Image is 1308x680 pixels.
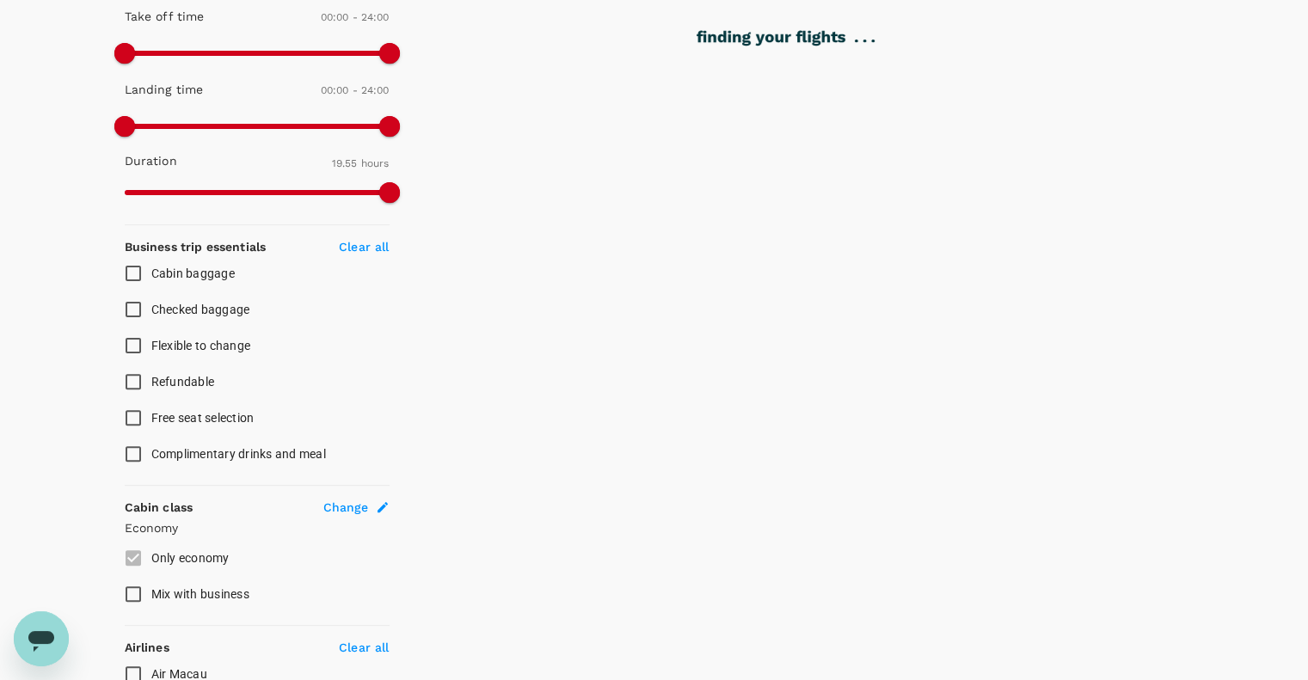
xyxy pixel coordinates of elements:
span: Change [323,499,369,516]
p: Landing time [125,81,204,98]
p: Take off time [125,8,205,25]
span: Cabin baggage [151,266,235,280]
g: . [863,40,866,42]
span: 19.55 hours [332,157,390,169]
span: Refundable [151,375,215,389]
span: Free seat selection [151,411,255,425]
span: Mix with business [151,587,249,601]
g: . [855,40,858,42]
span: Complimentary drinks and meal [151,447,326,461]
g: finding your flights [697,31,845,46]
strong: Airlines [125,640,169,654]
p: Clear all [339,639,389,656]
strong: Business trip essentials [125,240,267,254]
p: Duration [125,152,177,169]
span: Checked baggage [151,303,250,316]
span: 00:00 - 24:00 [321,84,390,96]
strong: Cabin class [125,500,193,514]
iframe: Button to launch messaging window [14,611,69,666]
g: . [871,40,875,42]
span: 00:00 - 24:00 [321,11,390,23]
p: Clear all [339,238,389,255]
span: Only economy [151,551,230,565]
span: Flexible to change [151,339,251,352]
p: Economy [125,519,390,536]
